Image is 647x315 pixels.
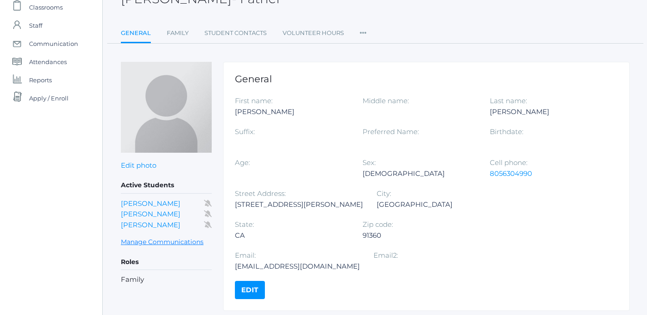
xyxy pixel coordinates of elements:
span: Apply / Enroll [29,89,69,107]
label: First name: [235,96,273,105]
div: [DEMOGRAPHIC_DATA] [363,168,477,179]
label: Email2: [373,251,398,260]
span: Communication [29,35,78,53]
div: [EMAIL_ADDRESS][DOMAIN_NAME] [235,261,360,272]
label: Street Address: [235,189,286,198]
label: State: [235,220,254,229]
h1: General [235,74,618,84]
span: Reports [29,71,52,89]
a: [PERSON_NAME] [121,220,180,229]
label: Suffix: [235,127,255,136]
div: CA [235,230,349,241]
a: Edit photo [121,161,156,170]
label: Preferred Name: [363,127,419,136]
label: Middle name: [363,96,409,105]
a: 8056304990 [490,169,532,178]
label: City: [377,189,391,198]
img: Sean Harris [121,62,212,153]
label: Sex: [363,158,376,167]
a: Family [167,24,189,42]
i: Does not receive communications for this student [204,200,212,207]
a: [PERSON_NAME] [121,210,180,218]
a: Edit [235,281,265,299]
div: 91360 [363,230,477,241]
a: General [121,24,151,44]
div: [PERSON_NAME] [235,106,349,117]
i: Does not receive communications for this student [204,221,212,228]
a: [PERSON_NAME] [121,199,180,208]
div: [STREET_ADDRESS][PERSON_NAME] [235,199,363,210]
span: Attendances [29,53,67,71]
label: Age: [235,158,250,167]
label: Birthdate: [490,127,523,136]
i: Does not receive communications for this student [204,210,212,217]
div: [PERSON_NAME] [490,106,604,117]
span: Staff [29,16,42,35]
label: Cell phone: [490,158,528,167]
h5: Roles [121,255,212,270]
div: [GEOGRAPHIC_DATA] [377,199,491,210]
a: Student Contacts [204,24,267,42]
a: Manage Communications [121,237,204,247]
label: Email: [235,251,256,260]
h5: Active Students [121,178,212,193]
label: Zip code: [363,220,393,229]
a: Volunteer Hours [283,24,344,42]
label: Last name: [490,96,527,105]
li: Family [121,275,212,285]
